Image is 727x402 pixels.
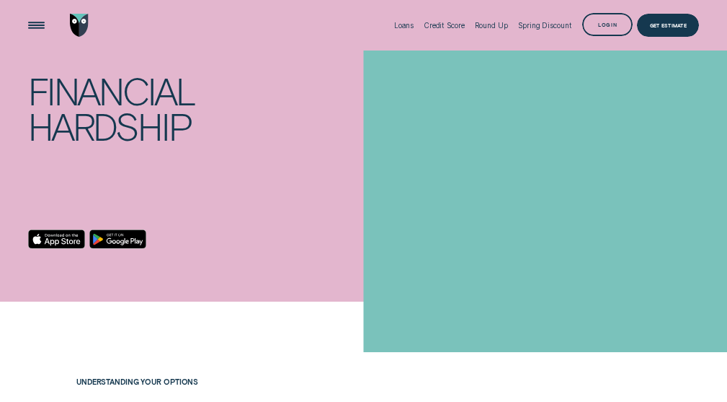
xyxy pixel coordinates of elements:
[637,14,699,37] a: Get Estimate
[24,14,48,37] button: Open Menu
[518,21,572,30] div: Spring Discount
[424,21,465,30] div: Credit Score
[582,13,633,36] button: Log in
[475,21,507,30] div: Round Up
[89,230,146,249] a: Android App on Google Play
[72,377,267,386] h4: UNDERSTANDING YOUR OPTIONS
[70,14,89,37] img: Wisr
[394,21,414,30] div: Loans
[28,74,311,144] h4: Financial hardship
